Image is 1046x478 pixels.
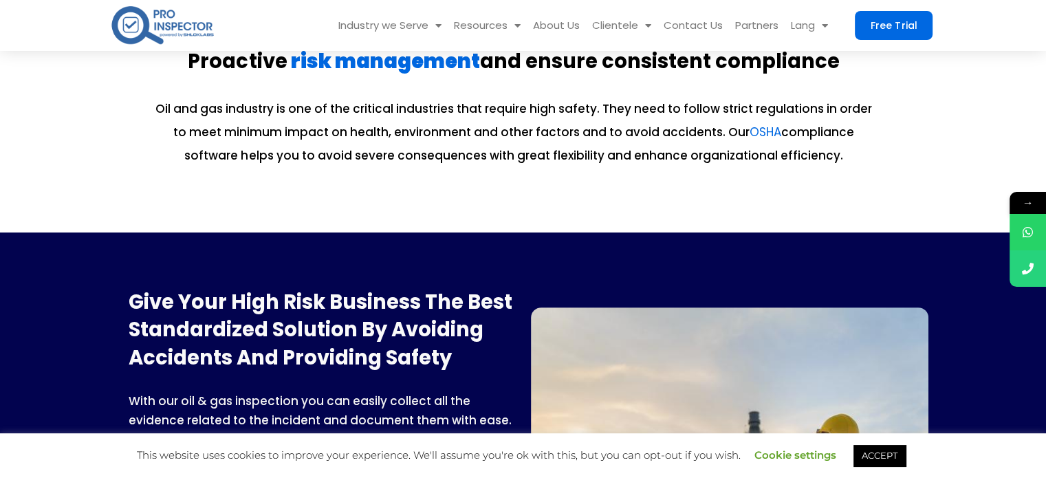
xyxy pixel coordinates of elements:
[290,47,479,75] a: risk management
[149,50,878,74] p: Proactive and ensure consistent compliance
[110,3,215,47] img: pro-inspector-logo
[149,97,878,167] p: Oil and gas industry is one of the critical industries that require high safety. They need to fol...
[129,288,512,372] h2: Give your high risk business the best standardized solution by avoiding accidents and providing s...
[754,448,836,461] a: Cookie settings
[853,445,906,466] a: ACCEPT
[137,448,909,461] span: This website uses cookies to improve your experience. We'll assume you're ok with this, but you c...
[750,124,781,140] a: OSHA
[871,21,917,30] span: Free Trial
[1010,192,1046,214] span: →
[855,11,933,40] a: Free Trial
